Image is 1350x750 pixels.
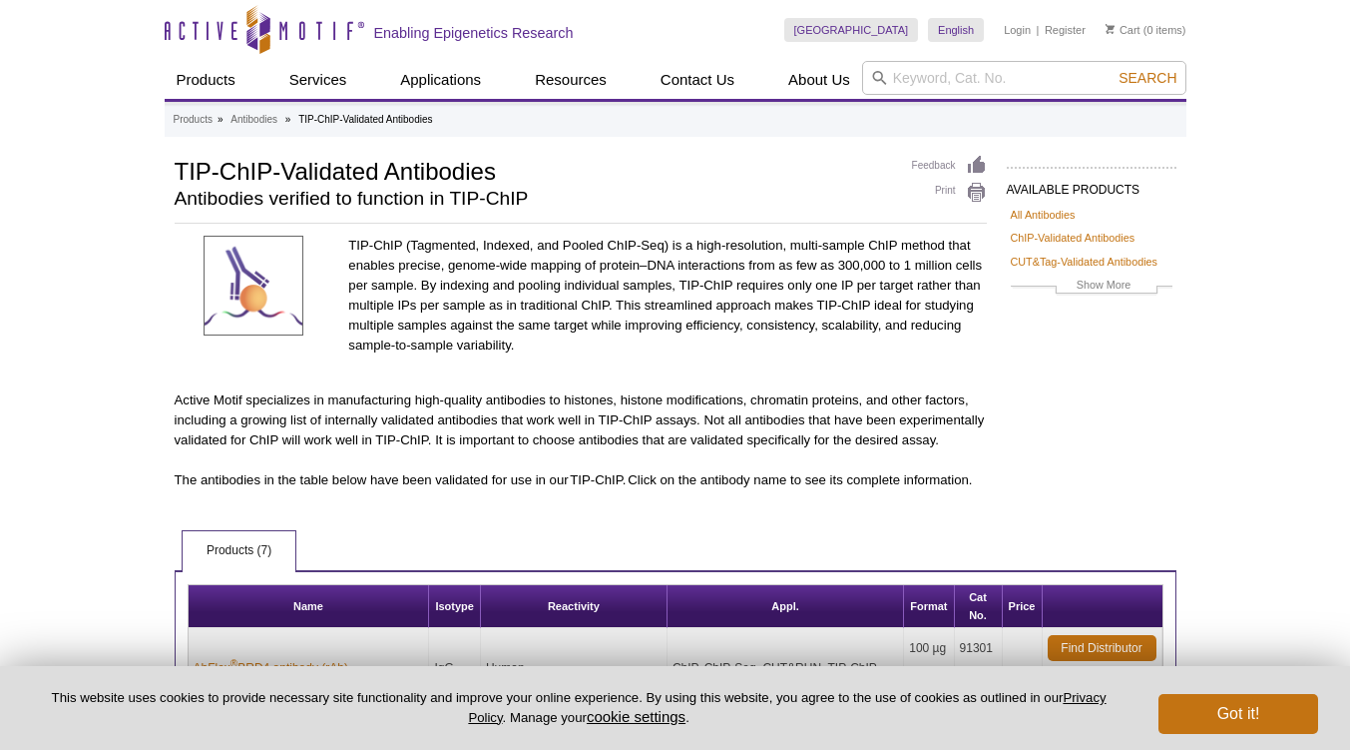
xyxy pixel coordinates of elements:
[175,155,892,185] h1: TIP-ChIP-Validated Antibodies
[175,470,987,490] p: The antibodies in the table below have been validated for use in our TIP-ChIP. Click on the antib...
[1007,167,1176,203] h2: AVAILABLE PRODUCTS
[1048,635,1156,661] a: Find Distributor
[429,585,481,628] th: Isotype
[230,111,277,129] a: Antibodies
[1045,23,1086,37] a: Register
[285,114,291,125] li: »
[165,61,247,99] a: Products
[955,585,1003,628] th: Cat No.
[1011,229,1135,247] a: ChIP-Validated Antibodies
[174,111,213,129] a: Products
[429,628,481,710] td: IgG
[298,114,432,125] li: TIP-ChIP-Validated Antibodies
[668,585,904,628] th: Appl.
[1011,276,1172,299] a: Show More
[1106,24,1115,34] img: Your Cart
[955,628,1003,669] td: 91301
[277,61,359,99] a: Services
[776,61,862,99] a: About Us
[1004,23,1031,37] a: Login
[912,182,987,204] a: Print
[1106,18,1186,42] li: (0 items)
[1113,69,1182,87] button: Search
[481,585,668,628] th: Reactivity
[587,708,685,725] button: cookie settings
[468,690,1106,724] a: Privacy Policy
[649,61,746,99] a: Contact Us
[523,61,619,99] a: Resources
[1119,70,1176,86] span: Search
[218,114,224,125] li: »
[862,61,1186,95] input: Keyword, Cat. No.
[1003,585,1043,628] th: Price
[348,236,986,356] p: TIP-ChIP (Tagmented, Indexed, and Pooled ChIP-Seq) is a high-resolution, multi-sample ChIP method...
[204,236,303,336] img: TIP-ChIP
[1158,694,1318,734] button: Got it!
[784,18,919,42] a: [GEOGRAPHIC_DATA]
[1011,253,1157,271] a: CUT&Tag-Validated Antibodies
[928,18,984,42] a: English
[183,531,295,571] a: Products (7)
[912,155,987,177] a: Feedback
[904,628,954,669] td: 100 µg
[374,24,574,42] h2: Enabling Epigenetics Research
[175,190,892,208] h2: Antibodies verified to function in TIP-ChIP
[1106,23,1140,37] a: Cart
[230,658,237,669] sup: ®
[481,628,668,710] td: Human
[668,628,904,710] td: ChIP, ChIP-Seq, CUT&RUN, TIP-ChIP
[189,585,430,628] th: Name
[1037,18,1040,42] li: |
[194,659,348,677] a: AbFlex®BRD4 antibody (rAb)
[388,61,493,99] a: Applications
[904,585,954,628] th: Format
[32,689,1125,727] p: This website uses cookies to provide necessary site functionality and improve your online experie...
[1011,206,1076,224] a: All Antibodies
[175,390,987,450] p: Active Motif specializes in manufacturing high-quality antibodies to histones, histone modificati...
